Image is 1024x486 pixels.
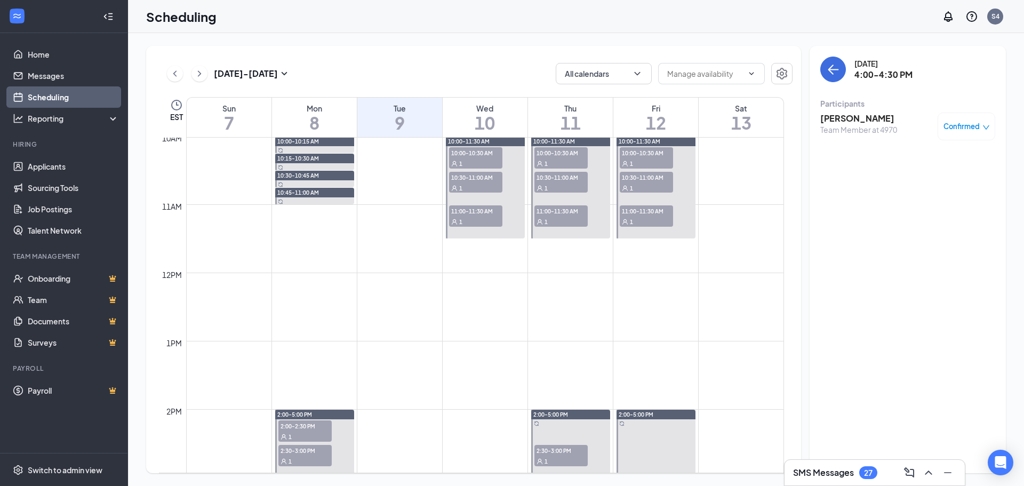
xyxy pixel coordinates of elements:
div: Sat [699,103,783,114]
svg: Sync [278,165,283,170]
div: Mon [272,103,357,114]
h1: Scheduling [146,7,217,26]
div: Open Intercom Messenger [988,450,1013,475]
div: 12pm [160,269,184,281]
div: 1pm [164,337,184,349]
div: Team Member at 4970 [820,124,897,135]
div: Switch to admin view [28,465,102,475]
a: September 12, 2025 [613,98,698,137]
span: 2:30-3:00 PM [534,445,588,456]
span: 1 [459,160,462,168]
button: ChevronLeft [167,66,183,82]
span: 1 [630,160,633,168]
span: 1 [545,458,548,465]
span: 10:00-11:30 AM [448,138,490,145]
span: 10:00-11:30 AM [619,138,660,145]
button: All calendarsChevronDown [556,63,652,84]
span: 1 [459,185,462,192]
svg: User [451,219,458,225]
span: 10:15-10:30 AM [277,155,319,162]
h1: 10 [443,114,527,132]
div: Team Management [13,252,117,261]
a: Job Postings [28,198,119,220]
button: ChevronUp [920,464,937,481]
span: 2:30-3:00 PM [278,445,332,456]
svg: Sync [278,182,283,187]
span: 10:30-11:00 AM [449,172,502,182]
h1: 13 [699,114,783,132]
span: 1 [459,218,462,226]
a: Sourcing Tools [28,177,119,198]
span: 10:45-11:00 AM [277,189,319,196]
a: September 11, 2025 [528,98,613,137]
svg: ChevronUp [922,466,935,479]
svg: WorkstreamLogo [12,11,22,21]
svg: User [537,458,543,465]
button: ComposeMessage [901,464,918,481]
button: Settings [771,63,793,84]
h3: [PERSON_NAME] [820,113,897,124]
div: 10am [160,132,184,144]
div: Tue [357,103,442,114]
h3: [DATE] - [DATE] [214,68,278,79]
div: Sun [187,103,271,114]
svg: Analysis [13,113,23,124]
svg: ChevronDown [747,69,756,78]
a: September 7, 2025 [187,98,271,137]
svg: ChevronRight [194,67,205,80]
span: 2:00-5:00 PM [533,411,568,418]
svg: Collapse [103,11,114,22]
a: Talent Network [28,220,119,241]
svg: Minimize [941,466,954,479]
svg: ComposeMessage [903,466,916,479]
h3: SMS Messages [793,467,854,479]
h1: 7 [187,114,271,132]
svg: User [451,185,458,192]
svg: User [622,161,628,167]
div: [DATE] [854,58,913,69]
svg: ArrowLeft [827,63,839,76]
span: 2:00-2:30 PM [278,420,332,431]
span: 2:00-5:00 PM [619,411,653,418]
svg: User [622,185,628,192]
h1: 8 [272,114,357,132]
div: S4 [991,12,999,21]
span: 10:00-10:30 AM [534,147,588,158]
div: Fri [613,103,698,114]
svg: Sync [534,421,539,426]
span: 2:00-5:00 PM [277,411,312,418]
svg: Clock [170,99,183,111]
span: down [982,124,990,131]
button: back-button [820,57,846,82]
svg: User [281,434,287,440]
span: 1 [545,185,548,192]
h1: 9 [357,114,442,132]
span: 1 [289,458,292,465]
a: Applicants [28,156,119,177]
svg: SmallChevronDown [278,67,291,80]
svg: User [537,185,543,192]
span: Confirmed [943,121,980,132]
a: DocumentsCrown [28,310,119,332]
svg: ChevronDown [632,68,643,79]
svg: Sync [278,148,283,153]
div: Hiring [13,140,117,149]
span: 1 [545,160,548,168]
a: September 9, 2025 [357,98,442,137]
svg: Sync [278,199,283,204]
span: 11:00-11:30 AM [620,205,673,216]
a: September 13, 2025 [699,98,783,137]
h1: 11 [528,114,613,132]
svg: User [622,219,628,225]
span: 10:00-10:30 AM [620,147,673,158]
div: Payroll [13,364,117,373]
a: PayrollCrown [28,380,119,401]
a: Messages [28,65,119,86]
span: 1 [630,185,633,192]
span: 10:30-10:45 AM [277,172,319,179]
svg: Settings [775,67,788,80]
span: 10:00-10:30 AM [449,147,502,158]
svg: Sync [619,421,625,426]
div: Thu [528,103,613,114]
